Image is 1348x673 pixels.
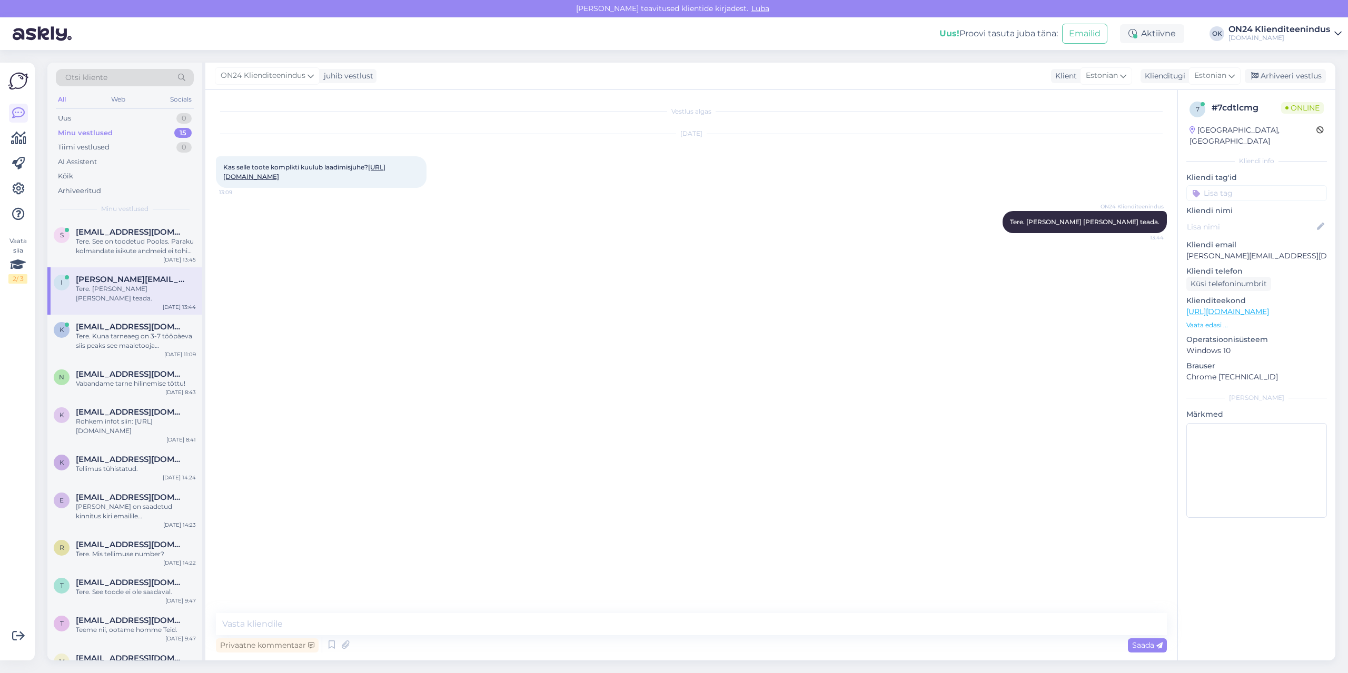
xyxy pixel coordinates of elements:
[60,411,64,419] span: k
[163,521,196,529] div: [DATE] 14:23
[1186,266,1327,277] p: Kliendi telefon
[109,93,127,106] div: Web
[76,369,185,379] span: nastja.luik@gmail.com
[76,616,185,625] span: toomas.raist@gmail.com
[101,204,148,214] span: Minu vestlused
[176,113,192,124] div: 0
[1132,640,1163,650] span: Saada
[219,188,259,196] span: 13:09
[61,278,63,286] span: i
[1186,239,1327,250] p: Kliendi email
[76,332,196,350] div: Tere. Kuna tarneaeg on 3-7 tööpäeva siis peaks see maaletooja [GEOGRAPHIC_DATA] olemas olema.
[76,578,185,587] span: Tammojamario@gmail.com
[166,436,196,444] div: [DATE] 8:41
[1194,70,1226,82] span: Estonian
[320,71,373,82] div: juhib vestlust
[163,303,196,311] div: [DATE] 13:44
[1120,24,1184,43] div: Aktiivne
[1141,71,1185,82] div: Klienditugi
[76,625,196,635] div: Teeme nii, ootame homme Teid.
[59,657,65,665] span: M
[76,455,185,464] span: kairi.kabur@gmail.com
[58,113,71,124] div: Uus
[58,171,73,182] div: Kõik
[56,93,68,106] div: All
[1245,69,1326,83] div: Arhiveeri vestlus
[1062,24,1107,44] button: Emailid
[1124,234,1164,242] span: 13:44
[76,417,196,436] div: Rohkem infot siin: [URL][DOMAIN_NAME]
[165,635,196,642] div: [DATE] 9:47
[8,71,28,91] img: Askly Logo
[223,163,385,180] span: Kas selle toote komplkti kuulub laadimisjuhe?
[1186,277,1271,291] div: Küsi telefoninumbrit
[1190,125,1316,147] div: [GEOGRAPHIC_DATA], [GEOGRAPHIC_DATA]
[1086,70,1118,82] span: Estonian
[76,237,196,256] div: Tere. See on toodetud Poolas. Paraku kolmandate isikute andmeid ei tohi me edastada.
[76,493,185,502] span: evi.marli@mail.ee
[163,256,196,264] div: [DATE] 13:45
[76,464,196,474] div: Tellimus tühistatud.
[58,157,97,167] div: AI Assistent
[1051,71,1077,82] div: Klient
[76,407,185,417] span: kreteliss@gmail.com
[1186,393,1327,403] div: [PERSON_NAME]
[60,544,64,551] span: r
[1186,172,1327,183] p: Kliendi tag'id
[1186,334,1327,345] p: Operatsioonisüsteem
[164,350,196,358] div: [DATE] 11:09
[216,107,1167,116] div: Vestlus algas
[165,597,196,605] div: [DATE] 9:47
[76,379,196,388] div: Vabandame tarne hilinemise tõttu!
[1186,185,1327,201] input: Lisa tag
[76,540,185,549] span: randojarobin@gmail.com
[1228,25,1330,34] div: ON24 Klienditeenindus
[1101,203,1164,210] span: ON24 Klienditeenindus
[60,231,64,239] span: s
[1186,205,1327,216] p: Kliendi nimi
[76,549,196,559] div: Tere. Mis tellimuse number?
[1212,102,1281,114] div: # 7cdtlcmg
[176,142,192,153] div: 0
[76,322,185,332] span: karink404@gmail.com
[221,70,305,82] span: ON24 Klienditeenindus
[76,284,196,303] div: Tere. [PERSON_NAME] [PERSON_NAME] teada.
[163,474,196,481] div: [DATE] 14:24
[1228,25,1342,42] a: ON24 Klienditeenindus[DOMAIN_NAME]
[60,326,64,334] span: k
[1210,26,1224,41] div: OK
[76,502,196,521] div: [PERSON_NAME] on saadetud kinnitus kiri emailile [EMAIL_ADDRESS][DOMAIN_NAME].
[1010,218,1159,226] span: Tere. [PERSON_NAME] [PERSON_NAME] teada.
[1186,320,1327,330] p: Vaata edasi ...
[8,274,27,284] div: 2 / 3
[59,373,64,381] span: n
[1186,307,1269,316] a: [URL][DOMAIN_NAME]
[1196,105,1200,113] span: 7
[174,128,192,138] div: 15
[939,27,1058,40] div: Proovi tasuta juba täna:
[939,28,959,38] b: Uus!
[163,559,196,567] div: [DATE] 14:22
[165,388,196,396] div: [DATE] 8:43
[1186,345,1327,356] p: Windows 10
[58,128,113,138] div: Minu vestlused
[748,4,772,13] span: Luba
[216,129,1167,138] div: [DATE]
[1187,221,1315,233] input: Lisa nimi
[1281,102,1324,114] span: Online
[76,227,185,237] span: smdraakon@gmail.com
[1186,409,1327,420] p: Märkmed
[76,275,185,284] span: ivo@scs.ee
[58,186,101,196] div: Arhiveeritud
[60,496,64,504] span: e
[1186,156,1327,166] div: Kliendi info
[1228,34,1330,42] div: [DOMAIN_NAME]
[216,638,319,652] div: Privaatne kommentaar
[60,581,64,589] span: T
[168,93,194,106] div: Socials
[1186,250,1327,262] p: [PERSON_NAME][EMAIL_ADDRESS][DOMAIN_NAME]
[76,654,185,663] span: Mashinkod@gmail.com
[65,72,107,83] span: Otsi kliente
[1186,360,1327,371] p: Brauser
[76,587,196,597] div: Tere. See toode ei ole saadaval.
